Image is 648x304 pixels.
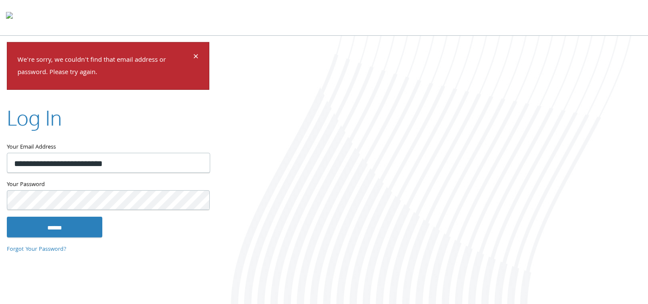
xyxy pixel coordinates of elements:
[17,54,192,79] p: We're sorry, we couldn't find that email address or password. Please try again.
[7,180,209,190] label: Your Password
[193,49,199,66] span: ×
[193,53,199,63] button: Dismiss alert
[6,9,13,26] img: todyl-logo-dark.svg
[7,103,62,132] h2: Log In
[7,245,67,254] a: Forgot Your Password?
